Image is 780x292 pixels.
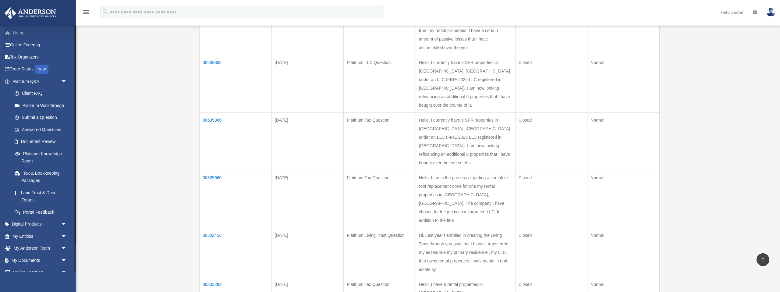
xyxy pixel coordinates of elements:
td: Normal [587,228,660,277]
td: Hi, Last year I enrolled in creating the Living Trust through you guys but I haven't transferred ... [416,228,515,277]
a: Platinum Q&Aarrow_drop_down [4,75,73,87]
a: vertical_align_top [757,253,769,266]
td: Platinum LLC Question [344,55,416,113]
span: arrow_drop_down [61,242,73,255]
a: Digital Productsarrow_drop_down [4,218,76,230]
td: Closed [515,113,587,170]
a: Tax Organizers [4,51,76,63]
a: Answered Questions [9,123,70,136]
td: Closed [515,170,587,228]
a: My Documentsarrow_drop_down [4,254,76,266]
span: arrow_drop_down [61,230,73,243]
a: Portal Feedback [9,206,73,218]
td: Platinum Living Trust Question [344,228,416,277]
td: [DATE] [271,55,344,113]
td: [DATE] [271,113,344,170]
td: 00639368 [200,55,272,113]
a: My Anderson Teamarrow_drop_down [4,242,76,255]
a: Document Review [9,136,73,148]
td: Closed [515,6,587,55]
a: Tax & Bookkeeping Packages [9,167,73,187]
img: Anderson Advisors Platinum Portal [3,7,58,19]
span: arrow_drop_down [61,218,73,231]
a: Platinum Knowledge Room [9,148,73,167]
span: arrow_drop_down [61,254,73,267]
i: vertical_align_top [759,256,767,263]
td: 00325660 [200,170,272,228]
td: Platinum Tax Question [344,6,416,55]
i: menu [82,9,90,16]
td: Normal [587,55,660,113]
td: 00302456 [200,228,272,277]
i: search [102,8,108,15]
a: My Entitiesarrow_drop_down [4,230,76,242]
td: Closed [515,228,587,277]
td: Hello, I currently have 6 SFR properties in [GEOGRAPHIC_DATA], [GEOGRAPHIC_DATA] under an LLC (FI... [416,55,515,113]
a: Platinum Walkthrough [9,99,73,112]
a: Land Trust & Deed Forum [9,187,73,206]
a: Online Ordering [4,39,76,51]
td: Platinum Tax Question [344,170,416,228]
img: User Pic [766,8,775,16]
td: Closed [515,55,587,113]
td: Hello , I and my wife are currently W2 employees and I also have some passive income coming in fr... [416,6,515,55]
td: Hello, I currently have 6 SFR properties in [GEOGRAPHIC_DATA], [GEOGRAPHIC_DATA] under an LLC (FI... [416,113,515,170]
a: Home [4,27,76,39]
td: 00639366 [200,113,272,170]
td: Hello, I am in the process of getting a complete roof replacement done for one my rental properti... [416,170,515,228]
td: [DATE] [271,170,344,228]
td: Normal [587,170,660,228]
a: Online Learningarrow_drop_down [4,266,76,279]
a: menu [82,11,90,16]
td: Normal [587,6,660,55]
td: 00731375 [200,6,272,55]
a: Client FAQ [9,87,73,100]
span: arrow_drop_down [61,75,73,88]
span: arrow_drop_down [61,266,73,279]
td: [DATE] [271,6,344,55]
td: [DATE] [271,228,344,277]
td: Normal [587,113,660,170]
td: Platinum Tax Question [344,113,416,170]
div: NEW [35,65,48,74]
a: Order StatusNEW [4,63,76,76]
a: Submit a Question [9,112,73,124]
